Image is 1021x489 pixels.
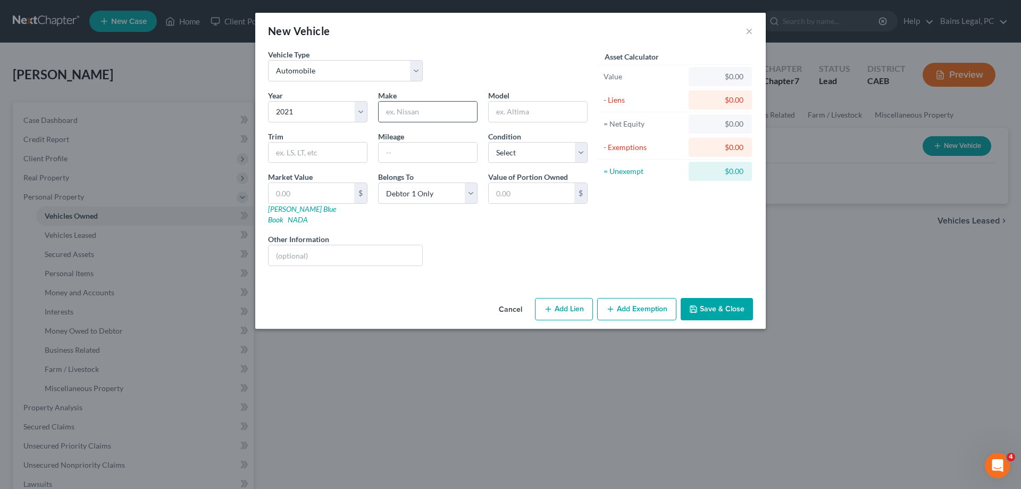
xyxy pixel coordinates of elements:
[379,102,477,122] input: ex. Nissan
[268,171,313,183] label: Market Value
[697,119,743,129] div: $0.00
[746,24,753,37] button: ×
[697,166,743,177] div: $0.00
[268,23,330,38] div: New Vehicle
[604,71,684,82] div: Value
[488,131,521,142] label: Condition
[268,131,283,142] label: Trim
[378,131,404,142] label: Mileage
[269,183,354,203] input: 0.00
[604,119,684,129] div: = Net Equity
[378,172,414,181] span: Belongs To
[597,298,676,320] button: Add Exemption
[268,49,309,60] label: Vehicle Type
[489,102,587,122] input: ex. Altima
[268,90,283,101] label: Year
[488,90,509,101] label: Model
[574,183,587,203] div: $
[268,204,336,224] a: [PERSON_NAME] Blue Book
[268,234,329,245] label: Other Information
[488,171,568,183] label: Value of Portion Owned
[604,166,684,177] div: = Unexempt
[604,95,684,105] div: - Liens
[605,51,659,62] label: Asset Calculator
[681,298,753,320] button: Save & Close
[985,453,1010,478] iframe: Intercom live chat
[354,183,367,203] div: $
[489,183,574,203] input: 0.00
[490,299,531,320] button: Cancel
[378,91,397,100] span: Make
[697,95,743,105] div: $0.00
[288,215,308,224] a: NADA
[535,298,593,320] button: Add Lien
[269,245,422,266] input: (optional)
[697,71,743,82] div: $0.00
[269,143,367,163] input: ex. LS, LT, etc
[604,142,684,153] div: - Exemptions
[697,142,743,153] div: $0.00
[379,143,477,163] input: --
[1007,453,1015,461] span: 4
